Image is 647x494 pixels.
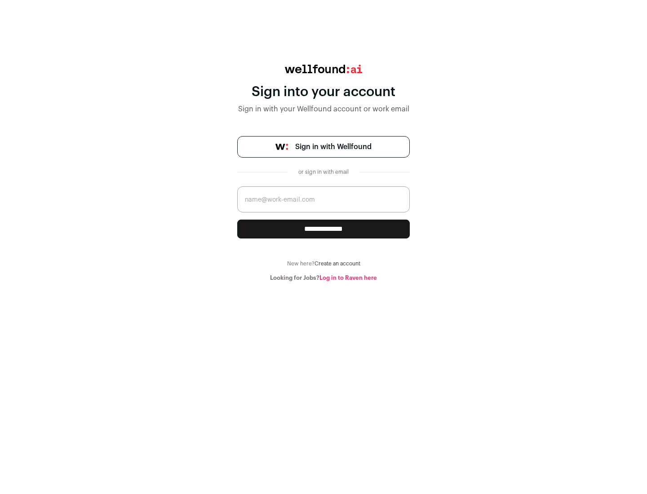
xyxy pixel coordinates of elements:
[285,65,362,73] img: wellfound:ai
[295,141,372,152] span: Sign in with Wellfound
[237,84,410,100] div: Sign into your account
[315,261,360,266] a: Create an account
[237,104,410,115] div: Sign in with your Wellfound account or work email
[237,260,410,267] div: New here?
[237,186,410,212] input: name@work-email.com
[295,168,352,176] div: or sign in with email
[237,274,410,282] div: Looking for Jobs?
[319,275,377,281] a: Log in to Raven here
[237,136,410,158] a: Sign in with Wellfound
[275,144,288,150] img: wellfound-symbol-flush-black-fb3c872781a75f747ccb3a119075da62bfe97bd399995f84a933054e44a575c4.png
